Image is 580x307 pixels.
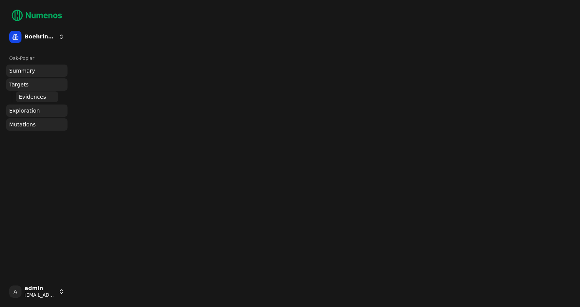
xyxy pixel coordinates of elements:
a: Exploration [6,105,68,117]
img: Numenos [6,6,68,25]
span: Mutations [9,121,36,128]
button: Boehringer Ingelheim [6,28,68,46]
a: Mutations [6,118,68,131]
a: Summary [6,65,68,77]
a: Targets [6,78,68,91]
a: Evidences [16,91,58,102]
span: Targets [9,81,29,88]
span: [EMAIL_ADDRESS] [25,292,55,298]
button: Aadmin[EMAIL_ADDRESS] [6,282,68,301]
span: Evidences [19,93,46,101]
span: Summary [9,67,35,75]
span: admin [25,285,55,292]
span: Exploration [9,107,40,115]
div: Oak-Poplar [6,52,68,65]
span: Boehringer Ingelheim [25,33,55,40]
span: A [9,285,21,298]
